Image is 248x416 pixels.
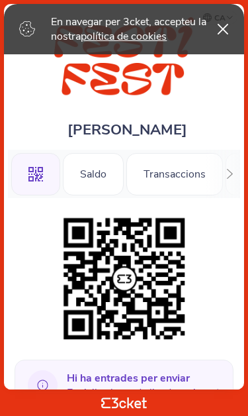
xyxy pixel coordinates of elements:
a: Saldo [63,166,124,180]
img: FESTÍ FEST [16,17,231,100]
span: Envia'ls abans de l'esdeveniment [67,371,220,400]
div: Transaccions [126,153,223,195]
a: Transaccions [126,166,223,180]
a: política de cookies [81,29,167,44]
b: Hi ha entrades per enviar [67,371,190,386]
div: Saldo [63,153,124,195]
img: 6c141392bfb7405badf463611524a5fa.png [57,211,192,346]
span: [PERSON_NAME] [67,120,187,140]
p: En navegar per 3cket, accepteu la nostra [51,15,207,44]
